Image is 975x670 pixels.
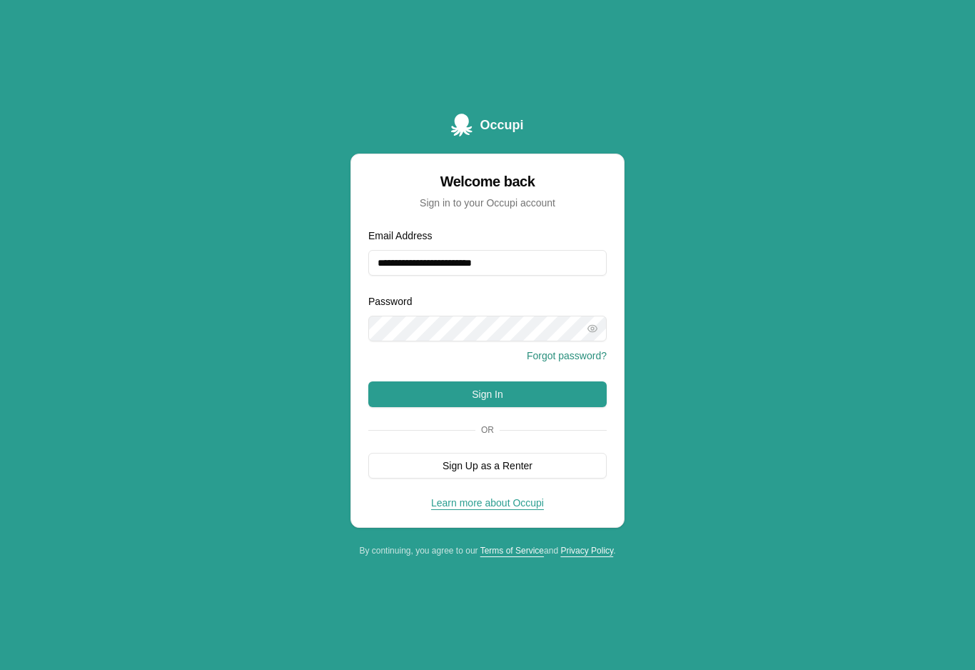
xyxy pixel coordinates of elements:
div: Sign in to your Occupi account [368,196,607,210]
a: Learn more about Occupi [431,497,544,509]
span: Occupi [480,115,523,135]
a: Terms of Service [480,546,544,556]
a: Occupi [451,114,523,136]
div: Welcome back [368,171,607,191]
label: Password [368,296,412,307]
button: Sign In [368,381,607,407]
span: Or [475,424,500,436]
div: By continuing, you agree to our and . [350,545,625,556]
button: Forgot password? [527,349,607,363]
label: Email Address [368,230,432,241]
button: Sign Up as a Renter [368,453,607,479]
a: Privacy Policy [560,546,613,556]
